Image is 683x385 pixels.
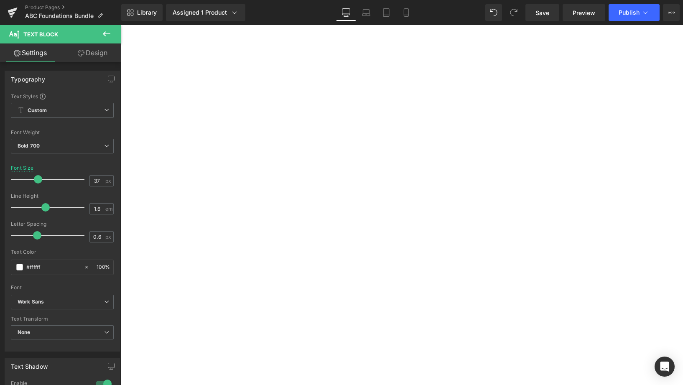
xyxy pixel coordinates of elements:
[11,165,34,171] div: Font Size
[663,4,680,21] button: More
[11,193,114,199] div: Line Height
[336,4,356,21] a: Desktop
[396,4,416,21] a: Mobile
[563,4,605,21] a: Preview
[11,285,114,291] div: Font
[137,9,157,16] span: Library
[18,329,31,335] b: None
[11,221,114,227] div: Letter Spacing
[619,9,640,16] span: Publish
[62,43,123,62] a: Design
[173,8,239,17] div: Assigned 1 Product
[105,178,112,184] span: px
[655,357,675,377] div: Open Intercom Messenger
[11,93,114,99] div: Text Styles
[609,4,660,21] button: Publish
[573,8,595,17] span: Preview
[105,234,112,240] span: px
[25,13,94,19] span: ABC Foundations Bundle
[11,316,114,322] div: Text Transform
[505,4,522,21] button: Redo
[26,263,80,272] input: Color
[485,4,502,21] button: Undo
[11,130,114,135] div: Font Weight
[356,4,376,21] a: Laptop
[18,298,44,306] i: Work Sans
[11,249,114,255] div: Text Color
[25,4,121,11] a: Product Pages
[18,143,40,149] b: Bold 700
[11,71,45,83] div: Typography
[11,358,48,370] div: Text Shadow
[105,206,112,212] span: em
[121,4,163,21] a: New Library
[93,260,113,275] div: %
[28,107,47,114] b: Custom
[23,31,58,38] span: Text Block
[376,4,396,21] a: Tablet
[535,8,549,17] span: Save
